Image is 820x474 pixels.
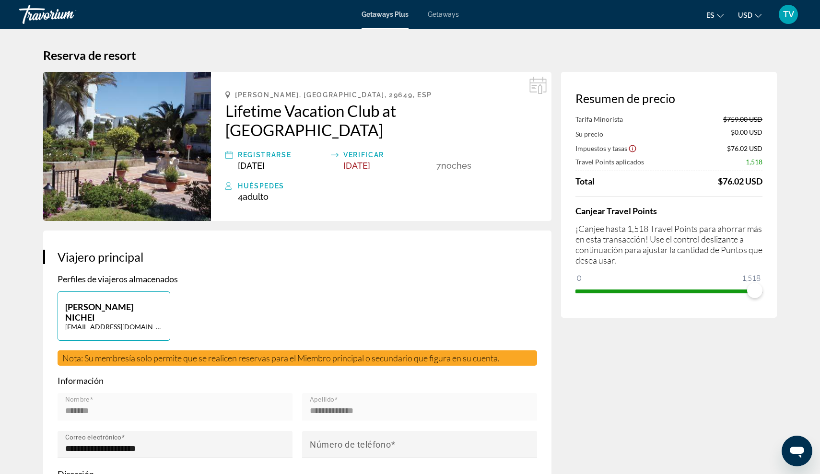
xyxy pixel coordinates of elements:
[718,176,762,186] div: $76.02 USD
[747,283,762,298] span: ngx-slider
[238,192,269,202] span: 4
[628,144,637,152] button: Show Taxes and Fees disclaimer
[43,48,777,62] h1: Reserva de resort
[238,180,537,192] div: Huéspedes
[575,144,627,152] span: Impuestos y tasas
[310,439,391,450] mat-label: Número de teléfono
[723,115,762,123] span: $759.00 USD
[575,272,583,284] span: 0
[235,91,432,99] span: [PERSON_NAME], [GEOGRAPHIC_DATA], 29649, ESP
[706,12,715,19] span: es
[727,144,762,152] span: $76.02 USD
[19,2,115,27] a: Travorium
[575,289,762,291] ngx-slider: ngx-slider
[575,206,762,216] h4: Canjear Travel Points
[575,143,637,153] button: Show Taxes and Fees breakdown
[65,301,163,323] p: [PERSON_NAME] NICHEI
[738,8,761,22] button: Change currency
[783,10,794,19] span: TV
[58,274,537,284] p: Perfiles de viajeros almacenados
[58,291,170,341] button: [PERSON_NAME] NICHEI[EMAIL_ADDRESS][DOMAIN_NAME]
[65,396,90,404] mat-label: Nombre
[746,158,762,166] span: 1,518
[706,8,724,22] button: Change language
[343,161,370,171] span: [DATE]
[428,11,459,18] a: Getaways
[441,161,471,171] span: noches
[58,250,537,264] h3: Viajero principal
[310,396,334,404] mat-label: Apellido
[362,11,409,18] a: Getaways Plus
[740,272,762,284] span: 1,518
[575,158,644,166] span: Travel Points aplicados
[738,12,752,19] span: USD
[65,323,163,331] p: [EMAIL_ADDRESS][DOMAIN_NAME]
[238,149,326,161] div: Registrarse
[575,91,762,105] h3: Resumen de precio
[731,128,762,139] span: $0.00 USD
[62,353,500,363] span: Nota: Su membresía solo permite que se realicen reservas para el Miembro principal o secundario q...
[575,115,623,123] span: Tarifa Minorista
[575,176,595,186] span: Total
[225,101,537,139] a: Lifetime Vacation Club at [GEOGRAPHIC_DATA]
[776,4,801,24] button: User Menu
[575,130,603,138] span: Su precio
[58,375,537,386] p: Información
[575,223,762,266] p: ¡Canjee hasta 1,518 Travel Points para ahorrar más en esta transacción! Use el control deslizante...
[436,161,441,171] span: 7
[243,192,269,202] span: Adulto
[65,434,121,441] mat-label: Correo electrónico
[43,72,211,221] img: Lifetime Vacation Club at Miraflores
[782,436,812,466] iframe: Botón para iniciar la ventana de mensajería
[343,149,432,161] div: Verificar
[238,161,265,171] span: [DATE]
